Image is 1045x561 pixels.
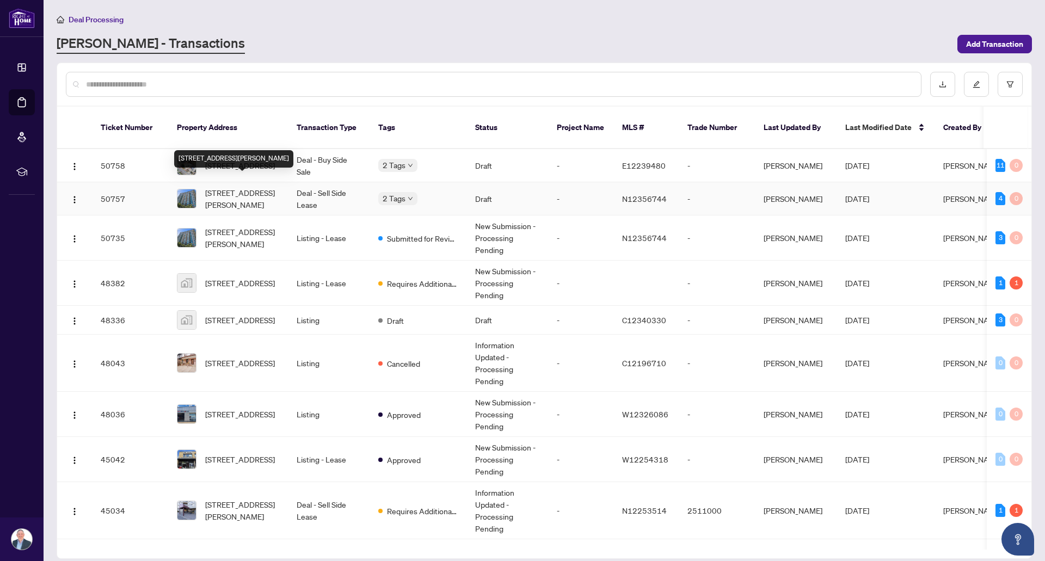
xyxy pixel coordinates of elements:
img: thumbnail-img [177,229,196,247]
span: [DATE] [845,315,869,325]
td: 45034 [92,482,168,539]
th: Tags [370,107,466,149]
span: [DATE] [845,161,869,170]
button: edit [964,72,989,97]
span: [PERSON_NAME] [943,161,1002,170]
span: [DATE] [845,358,869,368]
span: Add Transaction [966,35,1023,53]
span: [PERSON_NAME] [943,194,1002,204]
td: Listing - Lease [288,261,370,306]
span: down [408,163,413,168]
span: [PERSON_NAME] [943,505,1002,515]
td: New Submission - Processing Pending [466,392,548,437]
img: Logo [70,456,79,465]
img: Logo [70,360,79,368]
div: [STREET_ADDRESS][PERSON_NAME] [174,150,293,168]
td: 48036 [92,392,168,437]
span: N12356744 [622,233,667,243]
th: Property Address [168,107,288,149]
td: Listing - Lease [288,215,370,261]
td: 48382 [92,261,168,306]
th: Last Updated By [755,107,837,149]
td: [PERSON_NAME] [755,437,837,482]
img: Logo [70,280,79,288]
div: 0 [1010,159,1023,172]
span: [STREET_ADDRESS] [205,453,275,465]
td: 50757 [92,182,168,215]
th: Ticket Number [92,107,168,149]
span: [DATE] [845,505,869,515]
td: [PERSON_NAME] [755,306,837,335]
td: Draft [466,306,548,335]
td: - [679,149,755,182]
th: Created By [935,107,1000,149]
span: [PERSON_NAME] [943,358,1002,368]
span: download [939,81,946,88]
img: thumbnail-img [177,274,196,292]
button: Logo [66,405,83,423]
span: [STREET_ADDRESS][PERSON_NAME] [205,498,279,522]
span: [DATE] [845,233,869,243]
img: thumbnail-img [177,311,196,329]
td: - [679,261,755,306]
span: Approved [387,454,421,466]
td: New Submission - Processing Pending [466,215,548,261]
td: - [548,182,613,215]
button: filter [998,72,1023,97]
span: [PERSON_NAME] [943,454,1002,464]
td: 50735 [92,215,168,261]
div: 0 [995,356,1005,369]
span: [STREET_ADDRESS] [205,277,275,289]
img: thumbnail-img [177,450,196,468]
button: Logo [66,451,83,468]
td: - [548,437,613,482]
td: Draft [466,182,548,215]
img: Logo [70,317,79,325]
div: 1 [995,504,1005,517]
span: [DATE] [845,194,869,204]
img: Logo [70,235,79,243]
td: Listing - Lease [288,437,370,482]
button: Logo [66,354,83,372]
span: home [57,16,64,23]
span: [DATE] [845,409,869,419]
div: 3 [995,313,1005,326]
span: [STREET_ADDRESS] [205,408,275,420]
button: Add Transaction [957,35,1032,53]
td: Listing [288,306,370,335]
span: Last Modified Date [845,121,912,133]
td: Deal - Buy Side Sale [288,149,370,182]
button: Logo [66,190,83,207]
img: Logo [70,162,79,171]
td: [PERSON_NAME] [755,335,837,392]
td: - [548,261,613,306]
td: Information Updated - Processing Pending [466,335,548,392]
td: - [679,306,755,335]
span: [PERSON_NAME] [943,315,1002,325]
td: - [679,182,755,215]
div: 3 [995,231,1005,244]
span: Submitted for Review [387,232,458,244]
td: 45042 [92,437,168,482]
img: thumbnail-img [177,405,196,423]
td: - [548,392,613,437]
span: [STREET_ADDRESS] [205,314,275,326]
span: C12196710 [622,358,666,368]
td: 48043 [92,335,168,392]
div: 1 [995,276,1005,289]
span: Requires Additional Docs [387,278,458,289]
button: Logo [66,311,83,329]
span: 2 Tags [383,192,405,205]
span: Requires Additional Docs [387,505,458,517]
th: Last Modified Date [837,107,935,149]
span: [PERSON_NAME] [943,233,1002,243]
td: - [679,335,755,392]
div: 4 [995,192,1005,205]
span: 2 Tags [383,159,405,171]
td: - [679,392,755,437]
td: Deal - Sell Side Lease [288,482,370,539]
button: Open asap [1001,523,1034,556]
div: 0 [1010,313,1023,326]
button: download [930,72,955,97]
span: filter [1006,81,1014,88]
